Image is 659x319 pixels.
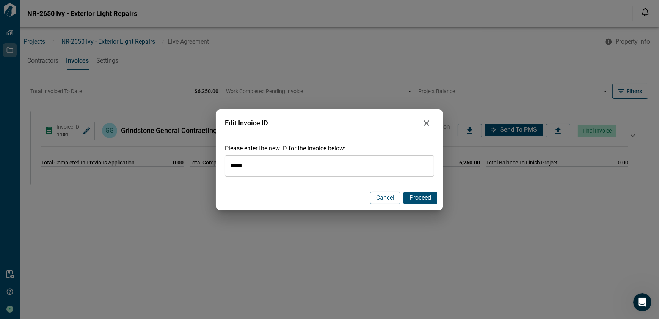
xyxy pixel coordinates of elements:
button: Cancel [370,192,400,204]
button: Proceed [403,192,437,204]
span: Cancel [376,194,394,202]
span: Proceed [410,194,431,202]
iframe: Intercom live chat [633,293,651,311]
span: Please enter the new ID for the invoice below: [225,145,345,152]
span: Edit Invoice ID [225,119,419,127]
